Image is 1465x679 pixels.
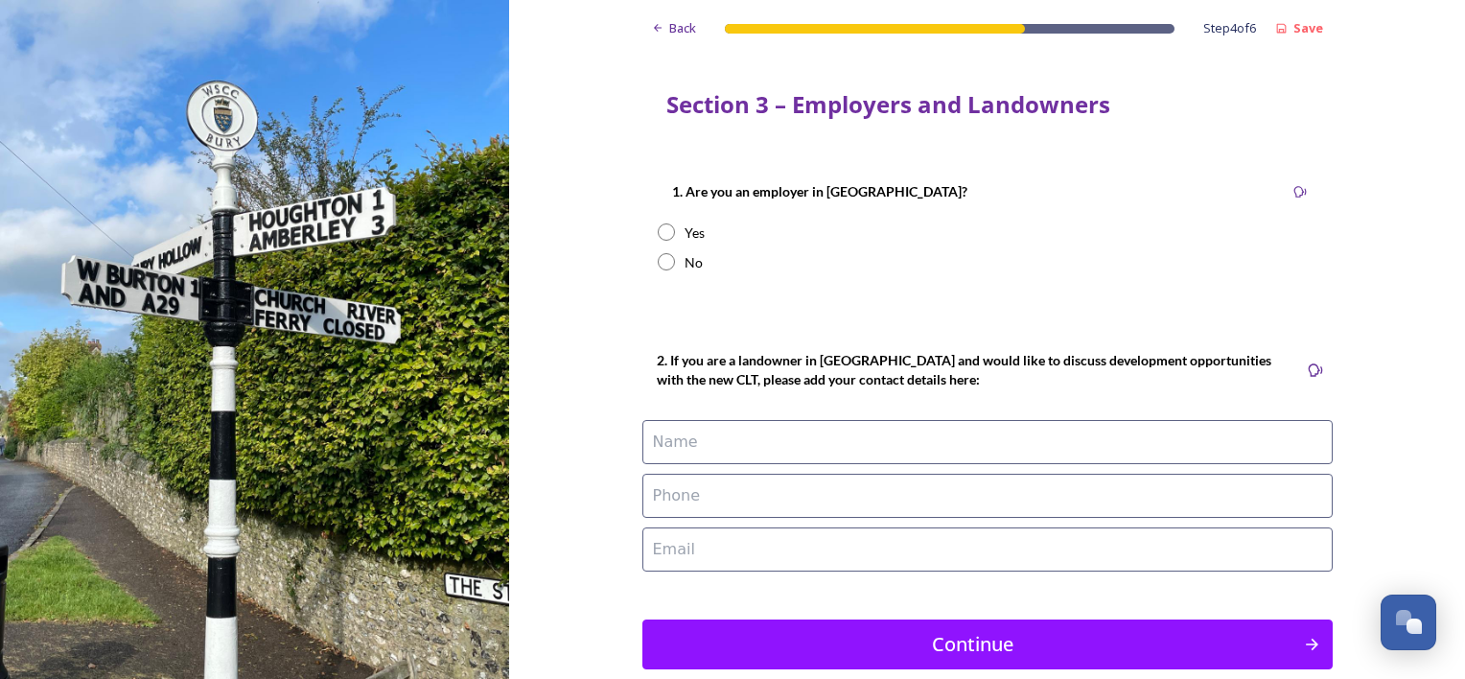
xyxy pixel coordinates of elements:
button: Open Chat [1381,595,1436,650]
button: Continue [642,620,1333,669]
strong: 1. Are you an employer in [GEOGRAPHIC_DATA]? [672,183,967,199]
strong: 2. If you are a landowner in [GEOGRAPHIC_DATA] and would like to discuss development opportunitie... [657,352,1274,387]
input: Phone [642,474,1333,518]
div: Yes [685,222,705,243]
strong: Section 3 – Employers and Landowners [666,88,1110,120]
span: Step 4 of 6 [1203,19,1256,37]
input: Name [642,420,1333,464]
strong: Save [1293,19,1323,36]
div: No [685,252,703,272]
span: Back [669,19,696,37]
div: Continue [653,630,1294,659]
input: Email [642,527,1333,572]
